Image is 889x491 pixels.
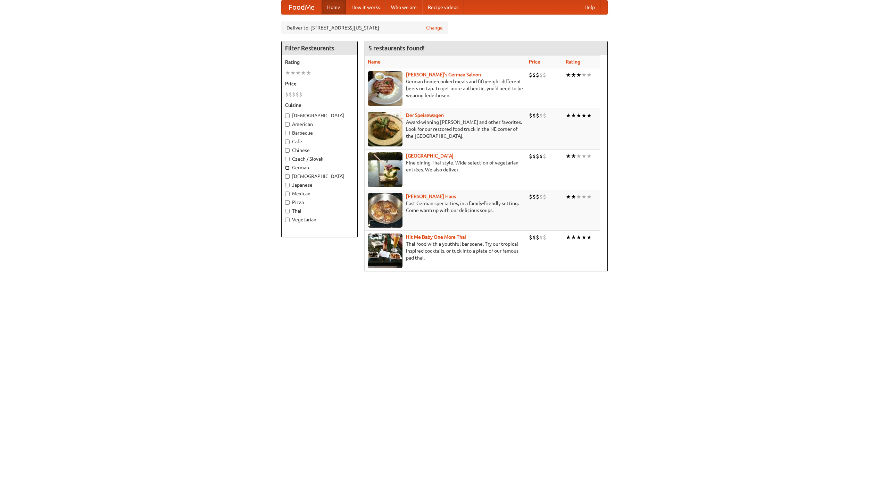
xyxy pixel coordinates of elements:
li: ★ [581,234,587,241]
li: ★ [285,69,290,77]
p: Thai food with a youthful bar scene. Try our tropical inspired cocktails, or tuck into a plate of... [368,240,523,261]
li: ★ [581,71,587,79]
input: German [285,166,290,170]
div: Deliver to: [STREET_ADDRESS][US_STATE] [281,22,448,34]
li: ★ [587,71,592,79]
li: $ [532,193,536,201]
li: $ [285,91,289,98]
li: $ [543,152,546,160]
li: $ [543,193,546,201]
p: Award-winning [PERSON_NAME] and other favorites. Look for our restored food truck in the NE corne... [368,119,523,139]
a: Who we are [385,0,422,14]
li: $ [539,71,543,79]
input: Thai [285,209,290,213]
li: ★ [576,71,581,79]
li: $ [543,71,546,79]
li: $ [529,234,532,241]
li: $ [536,71,539,79]
label: Czech / Slovak [285,155,354,162]
li: ★ [576,112,581,119]
a: Hit Me Baby One More Thai [406,234,466,240]
label: American [285,121,354,128]
input: Mexican [285,192,290,196]
li: ★ [566,112,571,119]
li: $ [532,71,536,79]
li: ★ [587,193,592,201]
a: Price [529,59,540,65]
li: $ [539,152,543,160]
li: ★ [566,234,571,241]
li: ★ [587,234,592,241]
li: $ [539,193,543,201]
li: ★ [576,234,581,241]
p: Fine dining Thai-style. Wide selection of vegetarian entrées. We also deliver. [368,159,523,173]
input: Cafe [285,139,290,144]
input: Vegetarian [285,218,290,222]
a: Recipe videos [422,0,464,14]
li: ★ [587,152,592,160]
li: ★ [571,193,576,201]
li: ★ [296,69,301,77]
input: Barbecue [285,131,290,135]
img: speisewagen.jpg [368,112,402,146]
li: ★ [576,152,581,160]
li: $ [539,234,543,241]
input: Czech / Slovak [285,157,290,161]
input: American [285,122,290,127]
li: ★ [581,112,587,119]
p: East German specialties, in a family-friendly setting. Come warm up with our delicious soups. [368,200,523,214]
a: Name [368,59,381,65]
li: $ [296,91,299,98]
label: Vegetarian [285,216,354,223]
li: ★ [306,69,311,77]
li: $ [529,152,532,160]
input: Chinese [285,148,290,153]
h5: Price [285,80,354,87]
li: $ [543,234,546,241]
input: Japanese [285,183,290,187]
label: Barbecue [285,129,354,136]
li: $ [529,193,532,201]
li: $ [299,91,302,98]
a: Help [579,0,600,14]
li: ★ [566,71,571,79]
label: [DEMOGRAPHIC_DATA] [285,112,354,119]
p: German home-cooked meals and fifty-eight different beers on tap. To get more authentic, you'd nee... [368,78,523,99]
li: $ [536,193,539,201]
h5: Cuisine [285,102,354,109]
img: esthers.jpg [368,71,402,106]
label: German [285,164,354,171]
h4: Filter Restaurants [282,41,357,55]
li: $ [292,91,296,98]
li: ★ [290,69,296,77]
li: $ [532,234,536,241]
label: Chinese [285,147,354,154]
img: satay.jpg [368,152,402,187]
b: Der Speisewagen [406,112,444,118]
li: ★ [571,112,576,119]
a: [PERSON_NAME] Haus [406,194,456,199]
a: Rating [566,59,580,65]
label: Mexican [285,190,354,197]
a: [PERSON_NAME]'s German Saloon [406,72,481,77]
img: babythai.jpg [368,234,402,268]
input: Pizza [285,200,290,205]
label: [DEMOGRAPHIC_DATA] [285,173,354,180]
label: Pizza [285,199,354,206]
li: $ [536,234,539,241]
a: FoodMe [282,0,322,14]
li: $ [536,152,539,160]
a: [GEOGRAPHIC_DATA] [406,153,454,159]
ng-pluralize: 5 restaurants found! [368,45,425,51]
li: ★ [581,193,587,201]
li: ★ [571,152,576,160]
li: ★ [587,112,592,119]
h5: Rating [285,59,354,66]
li: ★ [571,234,576,241]
li: ★ [566,152,571,160]
li: ★ [571,71,576,79]
input: [DEMOGRAPHIC_DATA] [285,113,290,118]
li: $ [532,152,536,160]
li: $ [529,112,532,119]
